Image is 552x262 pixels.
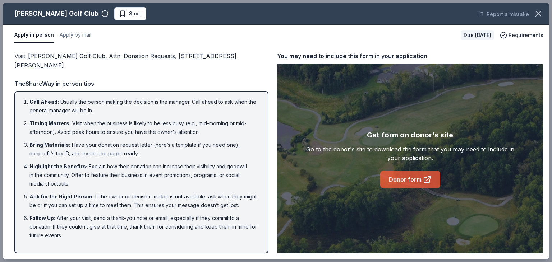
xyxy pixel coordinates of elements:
span: Requirements [509,31,543,39]
li: Have your donation request letter (here’s a template if you need one), nonprofit’s tax ID, and ev... [29,141,258,158]
div: You may need to include this form in your application: [277,51,543,61]
span: Ask for the Right Person : [29,193,94,200]
div: Due [DATE] [461,30,494,40]
li: After your visit, send a thank-you note or email, especially if they commit to a donation. If the... [29,214,258,240]
span: Highlight the Benefits : [29,163,87,169]
li: Visit when the business is likely to be less busy (e.g., mid-morning or mid-afternoon). Avoid pea... [29,119,258,136]
button: Report a mistake [478,10,529,19]
span: Call Ahead : [29,99,59,105]
div: Visit : [14,51,268,70]
li: Explain how their donation can increase their visibility and goodwill in the community. Offer to ... [29,162,258,188]
div: TheShareWay in person tips [14,79,268,88]
button: Apply in person [14,28,54,43]
button: Requirements [500,31,543,39]
span: Save [129,9,142,18]
button: Save [114,7,146,20]
li: Usually the person making the decision is the manager. Call ahead to ask when the general manager... [29,98,258,115]
div: Go to the donor's site to download the form that you may need to include in your application. [304,145,517,162]
span: Bring Materials : [29,142,70,148]
div: [PERSON_NAME] Golf Club [14,8,98,19]
div: Get form on donor's site [367,129,453,141]
button: Apply by mail [60,28,91,43]
a: Donor form [380,171,440,188]
span: Timing Matters : [29,120,71,126]
span: Follow Up : [29,215,55,221]
span: [PERSON_NAME] Golf Club, Attn: Donation Requests, [STREET_ADDRESS][PERSON_NAME] [14,52,236,69]
li: If the owner or decision-maker is not available, ask when they might be or if you can set up a ti... [29,192,258,210]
